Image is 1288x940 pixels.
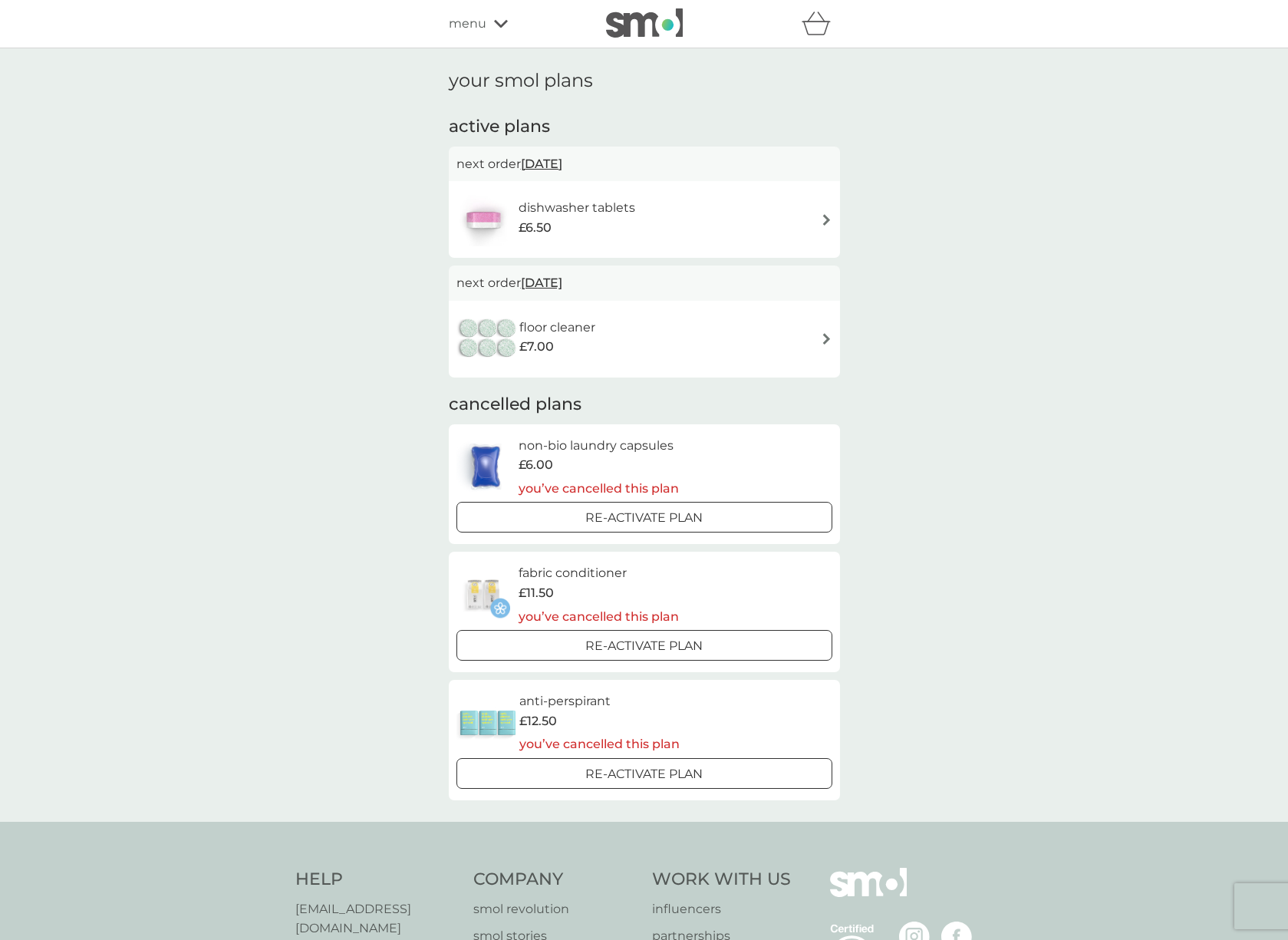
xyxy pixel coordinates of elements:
[585,636,703,656] p: Re-activate Plan
[449,14,486,34] span: menu
[585,764,703,784] p: Re-activate Plan
[25,40,37,52] img: website_grey.svg
[295,868,459,892] h4: Help
[25,25,37,37] img: logo_orange.svg
[43,25,75,37] div: v 4.0.25
[519,583,554,603] span: £11.50
[456,440,515,493] img: non-bio laundry capsules
[456,630,832,661] button: Re-activate Plan
[41,89,54,101] img: tab_domain_overview_orange.svg
[40,40,169,52] div: Domain: [DOMAIN_NAME]
[519,337,554,357] span: £7.00
[802,8,840,39] div: basket
[456,193,510,246] img: dishwasher tablets
[519,607,679,627] p: you’ve cancelled this plan
[521,268,562,298] span: [DATE]
[519,318,595,338] h6: floor cleaner
[519,734,680,754] p: you’ve cancelled this plan
[830,868,907,920] img: smol
[652,899,791,919] a: influencers
[449,115,840,139] h2: active plans
[449,70,840,92] h1: your smol plans
[519,711,557,731] span: £12.50
[521,149,562,179] span: [DATE]
[456,758,832,789] button: Re-activate Plan
[821,333,832,345] img: arrow right
[585,508,703,528] p: Re-activate Plan
[449,393,840,417] h2: cancelled plans
[519,436,679,456] h6: non-bio laundry capsules
[519,218,552,238] span: £6.50
[606,8,683,38] img: smol
[473,868,637,892] h4: Company
[456,273,832,293] p: next order
[519,455,553,475] span: £6.00
[519,198,635,218] h6: dishwasher tablets
[821,214,832,226] img: arrow right
[456,568,510,622] img: fabric conditioner
[519,563,679,583] h6: fabric conditioner
[456,502,832,533] button: Re-activate Plan
[58,91,137,101] div: Domain Overview
[295,899,459,938] a: [EMAIL_ADDRESS][DOMAIN_NAME]
[652,868,791,892] h4: Work With Us
[456,312,519,366] img: floor cleaner
[170,91,259,101] div: Keywords by Traffic
[473,899,637,919] a: smol revolution
[153,89,165,101] img: tab_keywords_by_traffic_grey.svg
[519,691,680,711] h6: anti-perspirant
[456,154,832,174] p: next order
[456,696,519,750] img: anti-perspirant
[519,479,679,499] p: you’ve cancelled this plan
